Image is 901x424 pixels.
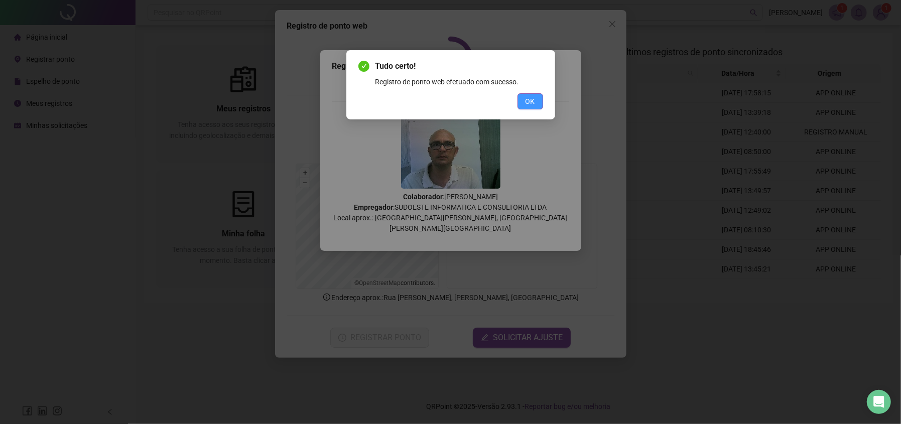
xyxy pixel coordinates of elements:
div: Registro de ponto web efetuado com sucesso. [375,76,543,87]
span: OK [526,96,535,107]
span: check-circle [358,61,369,72]
span: Tudo certo! [375,60,543,72]
div: Open Intercom Messenger [867,390,891,414]
button: OK [518,93,543,109]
